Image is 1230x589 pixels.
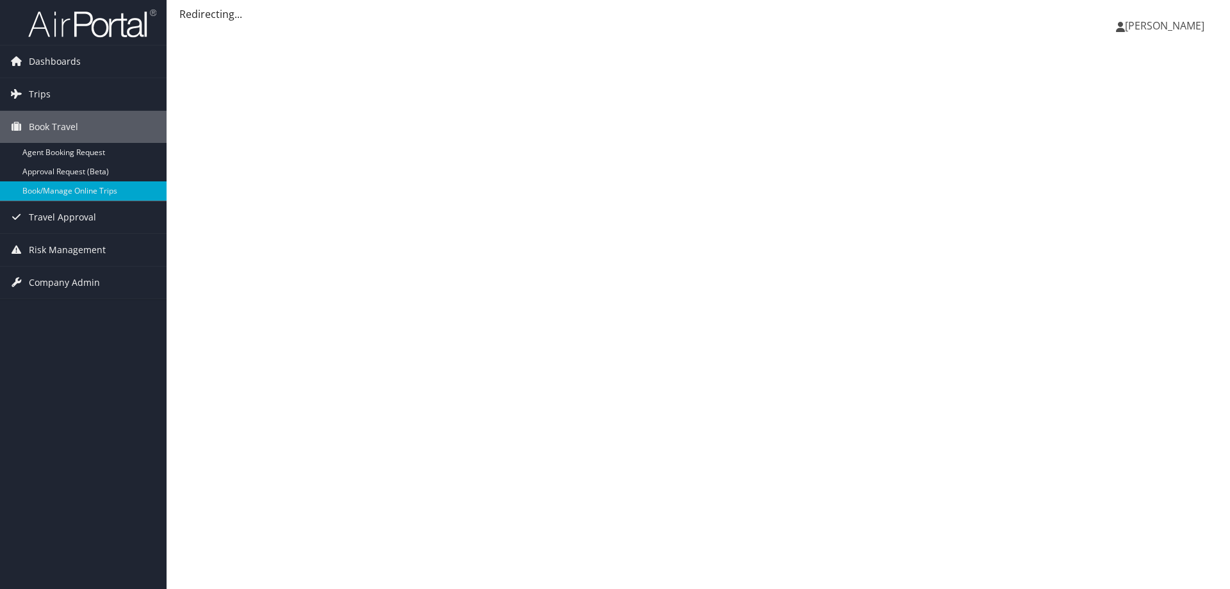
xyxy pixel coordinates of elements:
[1125,19,1204,33] span: [PERSON_NAME]
[179,6,1217,22] div: Redirecting...
[29,111,78,143] span: Book Travel
[1116,6,1217,45] a: [PERSON_NAME]
[29,267,100,299] span: Company Admin
[28,8,156,38] img: airportal-logo.png
[29,234,106,266] span: Risk Management
[29,46,81,78] span: Dashboards
[29,78,51,110] span: Trips
[29,201,96,233] span: Travel Approval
